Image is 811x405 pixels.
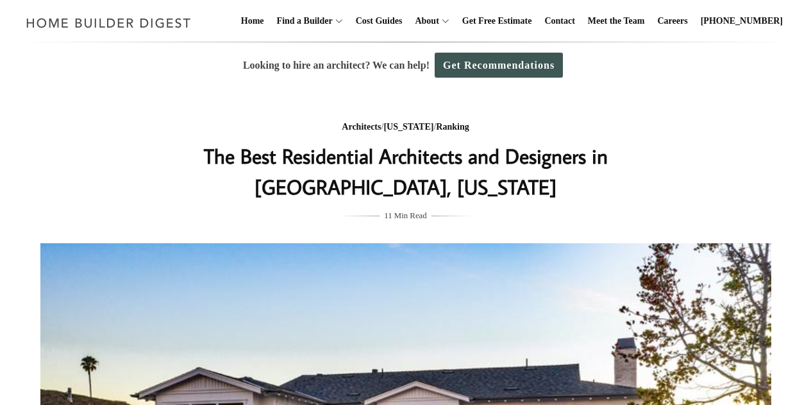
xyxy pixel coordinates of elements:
[457,1,537,42] a: Get Free Estimate
[539,1,580,42] a: Contact
[383,122,433,132] a: [US_STATE]
[351,1,408,42] a: Cost Guides
[583,1,650,42] a: Meet the Team
[410,1,439,42] a: About
[272,1,333,42] a: Find a Builder
[696,1,788,42] a: [PHONE_NUMBER]
[21,10,197,35] img: Home Builder Digest
[342,122,381,132] a: Architects
[653,1,693,42] a: Careers
[436,122,469,132] a: Ranking
[435,53,563,78] a: Get Recommendations
[236,1,269,42] a: Home
[384,209,426,223] span: 11 Min Read
[150,119,662,135] div: / /
[150,141,662,202] h1: The Best Residential Architects and Designers in [GEOGRAPHIC_DATA], [US_STATE]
